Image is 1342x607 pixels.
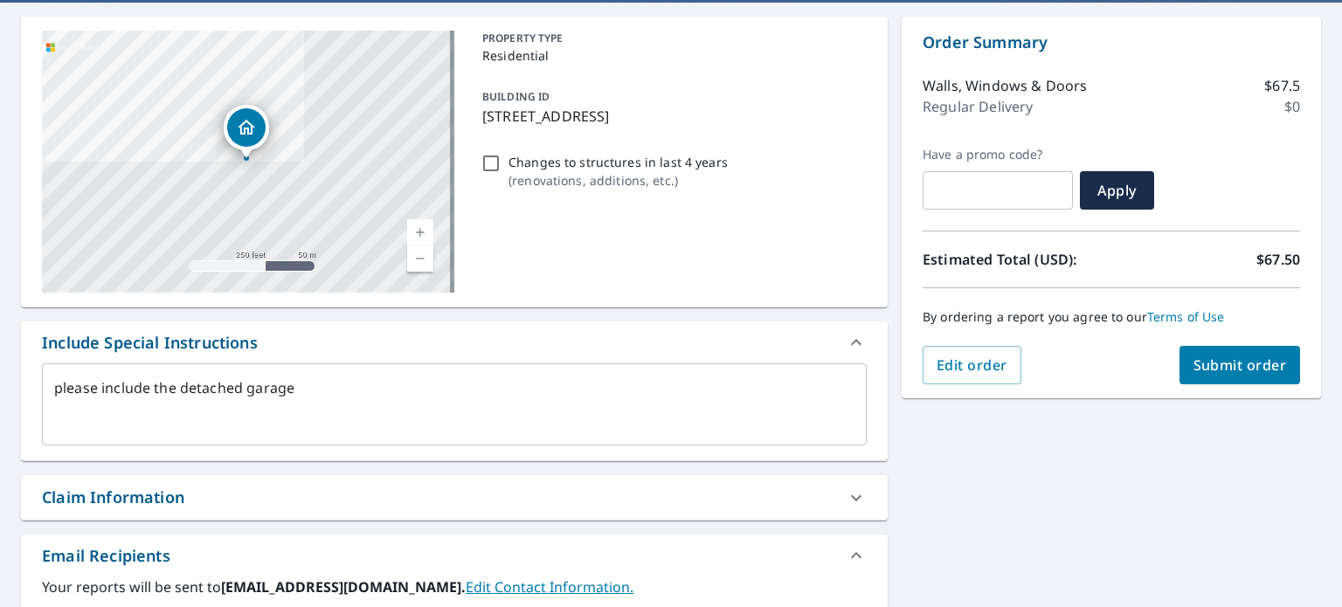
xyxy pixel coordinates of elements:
button: Apply [1080,171,1154,210]
span: Edit order [937,355,1007,375]
a: Current Level 17, Zoom In [407,219,433,245]
a: Current Level 17, Zoom Out [407,245,433,272]
div: Dropped pin, building 1, Residential property, 5253 S Francisco Ave Chicago, IL 60632 [224,105,269,159]
textarea: please include the detached garage [54,380,854,430]
p: $0 [1284,96,1300,117]
p: PROPERTY TYPE [482,31,860,46]
div: Include Special Instructions [42,331,258,355]
label: Your reports will be sent to [42,576,867,597]
p: Residential [482,46,860,65]
a: Terms of Use [1147,308,1225,325]
p: ( renovations, additions, etc. ) [508,171,728,190]
span: Submit order [1193,355,1287,375]
button: Edit order [923,346,1021,384]
div: Email Recipients [21,535,888,576]
div: Email Recipients [42,544,170,568]
div: Claim Information [21,475,888,520]
div: Claim Information [42,486,184,509]
p: By ordering a report you agree to our [923,309,1300,325]
p: BUILDING ID [482,89,550,104]
p: Walls, Windows & Doors [923,75,1087,96]
b: [EMAIL_ADDRESS][DOMAIN_NAME]. [221,577,466,597]
a: EditContactInfo [466,577,633,597]
button: Submit order [1179,346,1301,384]
label: Have a promo code? [923,147,1073,162]
p: Estimated Total (USD): [923,249,1111,270]
p: Order Summary [923,31,1300,54]
p: $67.5 [1264,75,1300,96]
span: Apply [1094,181,1140,200]
p: [STREET_ADDRESS] [482,106,860,127]
p: $67.50 [1256,249,1300,270]
p: Regular Delivery [923,96,1033,117]
p: Changes to structures in last 4 years [508,153,728,171]
div: Include Special Instructions [21,321,888,363]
